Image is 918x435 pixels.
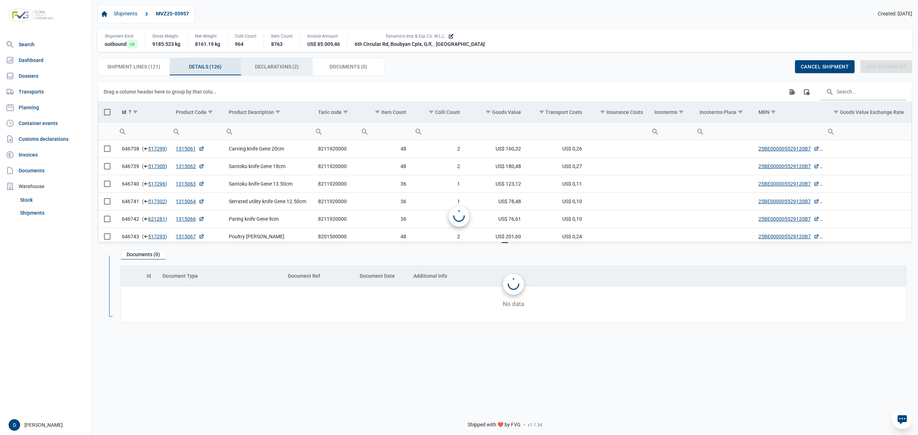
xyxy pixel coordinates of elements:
div: Search box [223,123,236,140]
td: Column Id [121,266,157,286]
div: Select row [104,145,110,152]
div: Select row [104,216,110,222]
td: Filter cell [358,122,412,140]
div: 646738 [122,145,164,152]
span: Details (126) [189,62,222,71]
a: Shipments [17,206,89,219]
td: Column Insurance Costs [588,102,649,123]
td: Column Document Type [157,266,282,286]
div: Id [147,273,151,279]
td: Column Colli Count [412,102,466,123]
div: Documents (0) [121,250,166,260]
div: Goods Value Exchange Rate [840,109,904,115]
span: No data [121,301,906,309]
a: 25BE000005529120B7 [758,215,819,223]
td: 36 [358,175,412,192]
a: 517300 [148,163,165,170]
a: 517299 [148,145,165,152]
span: Show filter options for column 'Goods Value Exchange Rate' [833,109,839,115]
td: Filter cell [170,122,223,140]
td: Column Document Date [354,266,408,286]
div: Search box [694,123,707,140]
span: Show filter options for column 'Item Count' [375,109,380,115]
div: US$ 85.009,46 [307,40,340,48]
div: Select row [104,163,110,169]
span: Show filter options for column 'Insurance Costs' [600,109,605,115]
div: outbound [105,40,138,48]
td: Column Id [116,102,170,123]
div: Warehouse [3,179,89,193]
div: Id [122,109,126,115]
a: Transports [3,85,89,99]
td: Column Incoterms [649,102,694,123]
div: Search box [312,123,325,140]
td: Santoku knife Gene 18cm [223,157,312,175]
span: US$ 0,26 [562,145,582,152]
div: Search box [649,123,662,140]
span: ( ) [142,198,167,205]
span: ( ) [142,180,167,187]
div: Cancel shipment [795,60,855,73]
a: 25BE000005529120B7 [758,233,819,240]
div: Data grid with 0 rows and 5 columns [121,266,906,322]
div: Search box [358,123,371,140]
a: 517296 [148,180,165,187]
input: Filter cell [694,123,753,140]
div: Goods Value [492,109,521,115]
span: Show filter options for column 'Taric code' [343,109,348,115]
div: Loading... [508,278,519,290]
div: Item Count [381,109,406,115]
a: 1315066 [176,215,204,223]
span: ( ) [142,233,167,240]
td: 2 [412,228,466,245]
td: Poultry [PERSON_NAME] [223,228,312,245]
span: US$ 0,24 [562,233,582,240]
input: Filter cell [824,123,910,140]
div: Product Description [229,109,274,115]
div: 8161.19 kg [195,40,220,48]
a: 621261 [148,215,165,223]
td: 1 [412,192,466,210]
span: Show filter options for column 'Goods Value' [486,109,491,115]
div: Insurance Costs [606,109,643,115]
div: 646740 [122,180,164,187]
span: Cancel shipment [801,64,849,70]
td: 36 [358,210,412,228]
td: 8201500000 [312,228,358,245]
td: Column MRN [753,102,824,123]
a: 25BE000005529120B7 [758,163,819,170]
div: Search box [116,123,129,140]
div: Search box [824,123,837,140]
a: Planning [3,100,89,115]
div: 964 [235,40,256,48]
div: Net Weight [195,33,220,39]
a: Stock [17,193,89,206]
td: Filter cell [588,122,649,140]
td: 48 [358,228,412,245]
div: Incoterms Place [700,109,737,115]
a: Shipments [111,8,140,20]
td: Column Product Description [223,102,312,123]
input: Filter cell [116,123,170,140]
td: 48 [358,140,412,158]
a: MVZ25-05957 [153,8,192,20]
td: Filter cell [412,122,466,140]
a: 1315063 [176,180,204,187]
td: Filter cell [223,122,312,140]
td: 8211920000 [312,140,358,158]
div: Drag a column header here to group by that column [104,86,219,97]
td: Filter cell [527,122,588,140]
span: US$ 0,10 [562,198,582,205]
div: Colli Count [435,109,460,115]
td: Column Document Ref [282,266,354,286]
input: Filter cell [223,123,312,140]
a: 1315061 [176,145,204,152]
td: Column Item Count [358,102,412,123]
span: US$ 0,27 [562,163,582,170]
td: Column Additional Info [408,266,906,286]
div: 646743 [122,233,164,240]
div: Export all data to Excel [785,85,798,98]
div: MRN [758,109,770,115]
div: Data grid toolbar [104,82,906,102]
span: ok [127,40,138,48]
